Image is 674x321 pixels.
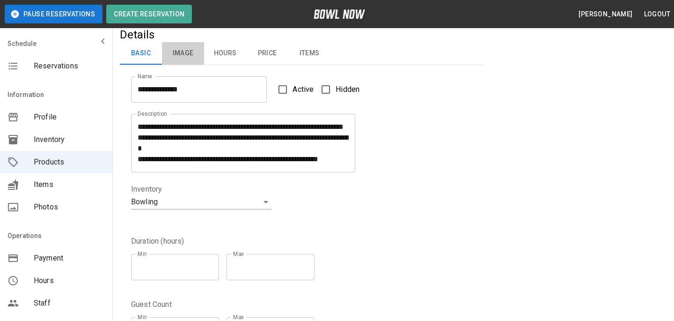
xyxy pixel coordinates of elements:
[120,42,162,65] button: Basic
[34,60,105,72] span: Reservations
[288,42,330,65] button: Items
[34,179,105,190] span: Items
[314,9,365,19] img: logo
[204,42,246,65] button: Hours
[34,112,105,123] span: Profile
[246,42,288,65] button: Price
[640,6,674,23] button: Logout
[131,184,162,194] legend: Inventory
[5,5,103,23] button: Pause Reservations
[34,134,105,145] span: Inventory
[131,236,184,246] legend: Duration (hours)
[34,298,105,309] span: Staff
[106,5,192,23] button: Create Reservation
[336,84,359,95] span: Hidden
[316,80,359,99] label: Hidden products will not be visible to customers. You can still create and use them for bookings.
[131,194,271,209] div: Bowling
[120,42,484,65] div: basic tabs example
[293,84,314,95] span: Active
[131,299,172,310] legend: Guest Count
[34,202,105,213] span: Photos
[575,6,636,23] button: [PERSON_NAME]
[34,253,105,264] span: Payment
[162,42,204,65] button: Image
[120,27,484,42] h5: Details
[34,157,105,168] span: Products
[34,275,105,286] span: Hours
